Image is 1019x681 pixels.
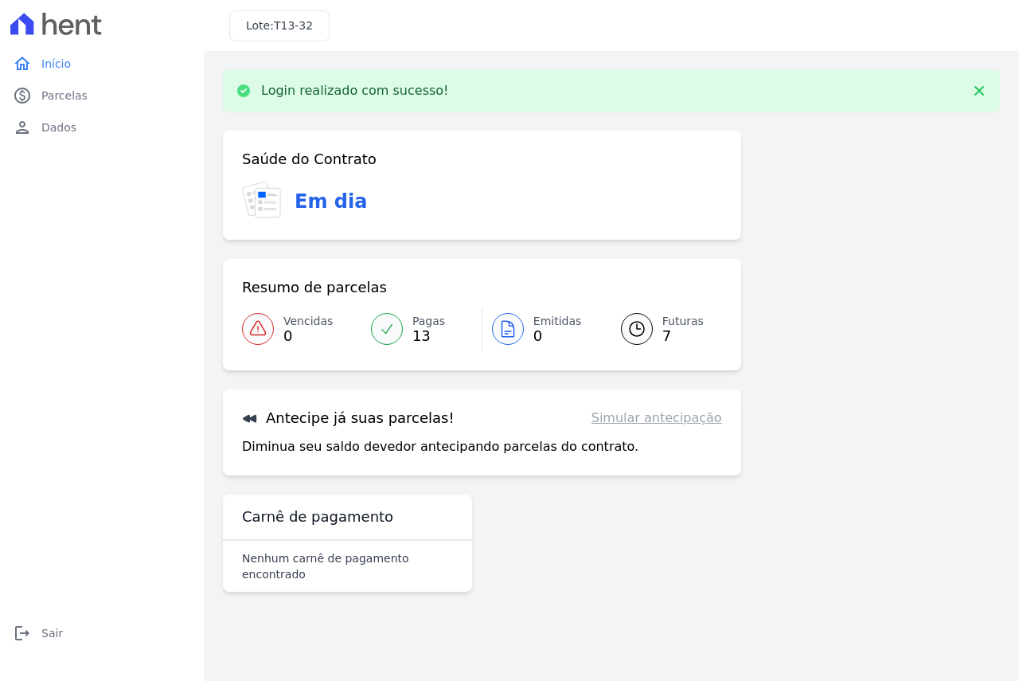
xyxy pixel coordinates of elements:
a: Emitidas 0 [482,307,602,351]
h3: Em dia [295,187,367,216]
i: paid [13,86,32,105]
a: homeInício [6,48,197,80]
span: 7 [662,330,704,342]
h3: Antecipe já suas parcelas! [242,409,455,428]
span: 0 [283,330,333,342]
span: Vencidas [283,313,333,330]
span: 0 [533,330,582,342]
span: Emitidas [533,313,582,330]
h3: Carnê de pagamento [242,507,393,526]
span: 13 [412,330,445,342]
span: Sair [41,625,63,641]
span: Parcelas [41,88,88,104]
h3: Saúde do Contrato [242,150,377,169]
p: Login realizado com sucesso! [261,83,449,99]
i: logout [13,624,32,643]
i: home [13,54,32,73]
p: Diminua seu saldo devedor antecipando parcelas do contrato. [242,437,638,456]
a: paidParcelas [6,80,197,112]
a: Simular antecipação [591,409,722,428]
span: Início [41,56,71,72]
h3: Resumo de parcelas [242,278,387,297]
a: logoutSair [6,617,197,649]
h3: Lote: [246,18,313,34]
a: personDados [6,112,197,143]
span: Pagas [412,313,445,330]
p: Nenhum carnê de pagamento encontrado [242,550,453,582]
span: Futuras [662,313,704,330]
a: Futuras 7 [602,307,722,351]
i: person [13,118,32,137]
a: Vencidas 0 [242,307,361,351]
span: Dados [41,119,76,135]
span: T13-32 [274,19,313,32]
a: Pagas 13 [361,307,482,351]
